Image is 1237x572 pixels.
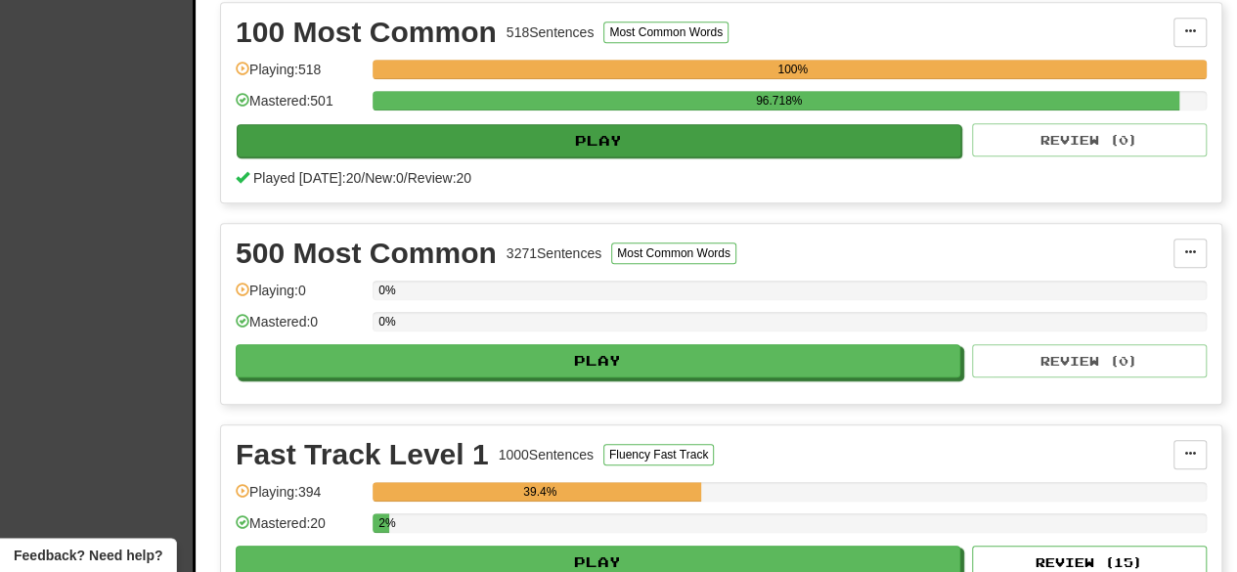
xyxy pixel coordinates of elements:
[507,22,595,42] div: 518 Sentences
[14,546,162,565] span: Open feedback widget
[236,91,363,123] div: Mastered: 501
[408,170,471,186] span: Review: 20
[236,344,960,377] button: Play
[603,444,714,465] button: Fluency Fast Track
[972,344,1207,377] button: Review (0)
[378,60,1207,79] div: 100%
[236,18,497,47] div: 100 Most Common
[404,170,408,186] span: /
[236,513,363,546] div: Mastered: 20
[611,242,736,264] button: Most Common Words
[236,440,489,469] div: Fast Track Level 1
[603,22,729,43] button: Most Common Words
[253,170,361,186] span: Played [DATE]: 20
[507,243,601,263] div: 3271 Sentences
[361,170,365,186] span: /
[972,123,1207,156] button: Review (0)
[378,91,1179,110] div: 96.718%
[236,60,363,92] div: Playing: 518
[365,170,404,186] span: New: 0
[378,513,389,533] div: 2%
[237,124,961,157] button: Play
[236,312,363,344] div: Mastered: 0
[236,281,363,313] div: Playing: 0
[236,239,497,268] div: 500 Most Common
[499,445,594,464] div: 1000 Sentences
[236,482,363,514] div: Playing: 394
[378,482,701,502] div: 39.4%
